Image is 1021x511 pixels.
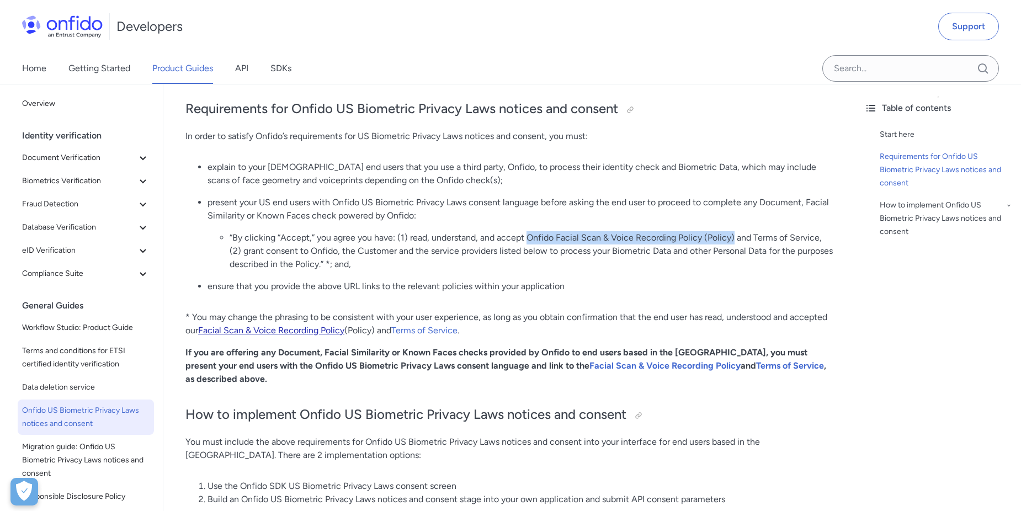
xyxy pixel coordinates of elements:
[198,325,344,336] a: Facial Scan & Voice Recording Policy
[18,263,154,285] button: Compliance Suite
[22,174,136,188] span: Biometrics Verification
[22,440,150,480] span: Migration guide: Onfido US Biometric Privacy Laws notices and consent
[208,161,833,187] p: explain to your [DEMOGRAPHIC_DATA] end users that you use a third party, Onfido, to process their...
[22,295,158,317] div: General Guides
[880,150,1012,190] a: Requirements for Onfido US Biometric Privacy Laws notices and consent
[22,53,46,84] a: Home
[22,381,150,394] span: Data deletion service
[185,435,833,462] p: You must include the above requirements for Onfido US Biometric Privacy Laws notices and consent ...
[152,53,213,84] a: Product Guides
[18,400,154,435] a: Onfido US Biometric Privacy Laws notices and consent
[235,53,248,84] a: API
[22,151,136,164] span: Document Verification
[22,404,150,430] span: Onfido US Biometric Privacy Laws notices and consent
[22,125,158,147] div: Identity verification
[18,170,154,192] button: Biometrics Verification
[864,102,1012,115] div: Table of contents
[22,267,136,280] span: Compliance Suite
[185,311,833,337] p: * You may change the phrasing to be consistent with your user experience, as long as you obtain c...
[938,13,999,40] a: Support
[22,198,136,211] span: Fraud Detection
[208,493,833,506] li: Build an Onfido US Biometric Privacy Laws notices and consent stage into your own application and...
[880,128,1012,141] a: Start here
[18,216,154,238] button: Database Verification
[589,360,741,371] a: Facial Scan & Voice Recording Policy
[10,478,38,505] div: Cookie Preferences
[208,480,833,493] li: Use the Onfido SDK US Biometric Privacy Laws consent screen
[185,100,833,119] h2: Requirements for Onfido US Biometric Privacy Laws notices and consent
[756,360,824,371] a: Terms of Service
[880,199,1012,238] a: How to implement Onfido US Biometric Privacy Laws notices and consent
[18,376,154,398] a: Data deletion service
[18,239,154,262] button: eID Verification
[208,196,833,222] p: present your US end users with Onfido US Biometric Privacy Laws consent language before asking th...
[391,325,458,336] a: Terms of Service
[22,244,136,257] span: eID Verification
[18,436,154,485] a: Migration guide: Onfido US Biometric Privacy Laws notices and consent
[116,18,183,35] h1: Developers
[185,406,833,424] h2: How to implement Onfido US Biometric Privacy Laws notices and consent
[18,93,154,115] a: Overview
[68,53,130,84] a: Getting Started
[185,130,833,143] p: In order to satisfy Onfido’s requirements for US Biometric Privacy Laws notices and consent, you ...
[22,321,150,334] span: Workflow Studio: Product Guide
[22,221,136,234] span: Database Verification
[18,193,154,215] button: Fraud Detection
[230,231,833,271] li: “By clicking “Accept,” you agree you have: (1) read, understand, and accept Onfido Facial Scan & ...
[18,147,154,169] button: Document Verification
[208,280,833,293] p: ensure that you provide the above URL links to the relevant policies within your application
[22,97,150,110] span: Overview
[18,317,154,339] a: Workflow Studio: Product Guide
[22,490,150,503] span: Responsible Disclosure Policy
[18,486,154,508] a: Responsible Disclosure Policy
[22,344,150,371] span: Terms and conditions for ETSI certified identity verification
[270,53,291,84] a: SDKs
[22,15,103,38] img: Onfido Logo
[10,478,38,505] button: Open Preferences
[18,340,154,375] a: Terms and conditions for ETSI certified identity verification
[185,347,826,384] strong: If you are offering any Document, Facial Similarity or Known Faces checks provided by Onfido to e...
[822,55,999,82] input: Onfido search input field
